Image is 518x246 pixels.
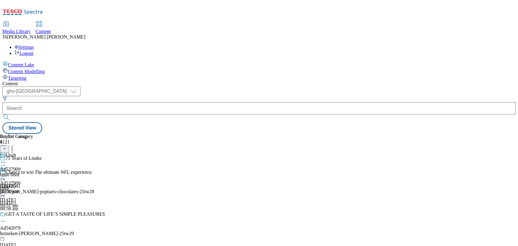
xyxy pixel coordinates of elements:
input: Search [2,102,516,114]
span: JS [2,34,7,39]
div: Chance to win The ultimate NFL experience [5,170,92,175]
span: Content Lake [8,62,34,67]
a: Logout [15,51,33,56]
a: Content Lake [2,61,516,68]
div: Content [2,81,516,86]
div: GET A TASTE OF LIFE’S SIMPLE PLEASURES [5,211,105,217]
a: Media Library [2,22,31,34]
a: Targeting [2,74,516,81]
span: Media Library [2,29,31,34]
span: [PERSON_NAME] [PERSON_NAME] [7,34,85,39]
svg: Search Filters [2,96,7,101]
a: Content Modelling [2,68,516,74]
span: Targeting [8,76,26,81]
a: Content [36,22,51,34]
span: Content [36,29,51,34]
div: Lindt [5,153,16,158]
a: Settings [15,45,34,50]
button: Stored View [2,122,42,134]
span: Content Modelling [8,69,45,74]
